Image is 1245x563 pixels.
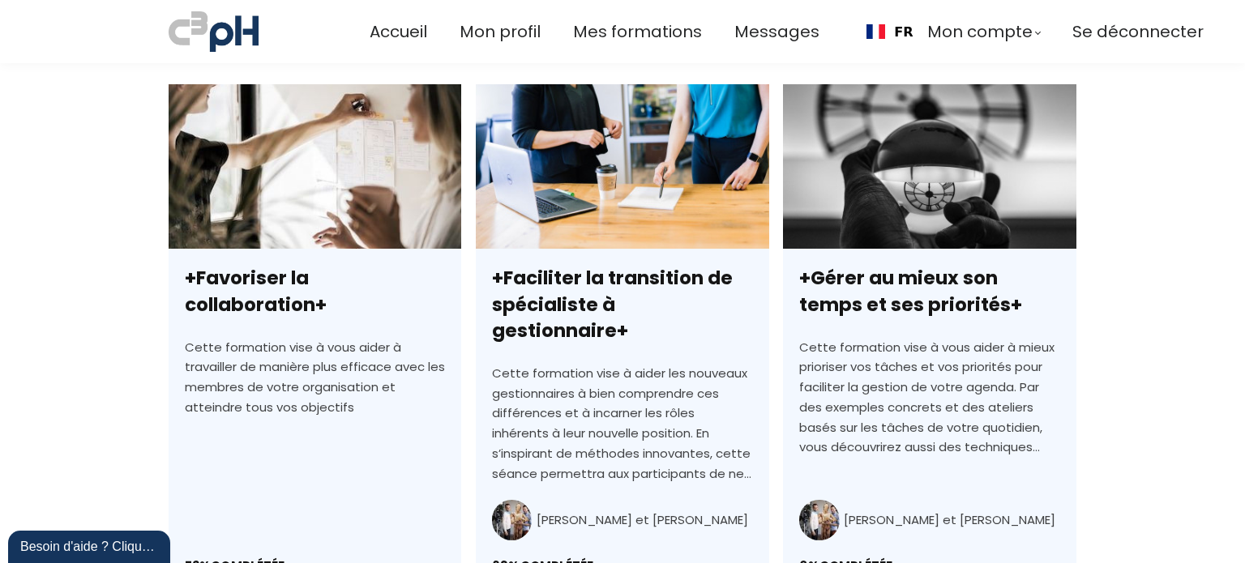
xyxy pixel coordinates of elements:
[169,8,259,55] img: a70bc7685e0efc0bd0b04b3506828469.jpeg
[852,13,926,50] div: Language Switcher
[460,19,541,45] a: Mon profil
[1072,19,1204,45] a: Se déconnecter
[8,527,173,563] iframe: chat widget
[370,19,427,45] a: Accueil
[852,13,926,50] div: Language selected: Français
[927,19,1033,45] span: Mon compte
[866,24,913,40] a: FR
[734,19,819,45] a: Messages
[573,19,702,45] a: Mes formations
[866,24,885,39] img: Français flag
